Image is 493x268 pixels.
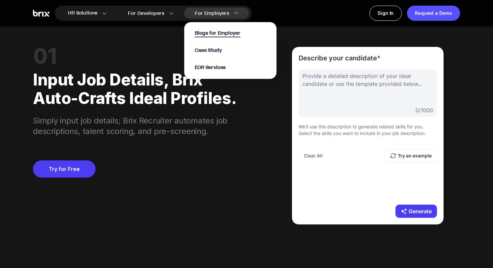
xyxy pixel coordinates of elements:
button: Try an example [385,150,437,162]
a: Blogs for Employer [195,29,240,37]
a: EOR Services [195,64,226,71]
span: 0 / 1000 [416,106,433,114]
div: Provide a detailed description of your ideal candidate or use the template provided below... [299,69,437,90]
a: Case Study [195,47,222,54]
div: Input job details, Brix auto-crafts ideal profiles. [33,65,242,108]
span: Blogs for Employer [195,30,240,37]
div: Simply input job details; Brix Recruiter automates job descriptions, talent scoring, and pre-scre... [33,108,242,137]
img: Brix Logo [33,10,49,17]
span: Describe your candidate [299,53,437,63]
a: Try for Free [33,160,96,178]
button: Clear All [299,150,328,162]
p: We’ll use this description to generate related skills for you. Select the skills you want to incl... [299,123,437,137]
div: 01 [33,47,242,65]
span: For Employers [195,10,229,17]
span: HR Solutions [68,8,98,18]
span: For Developers [128,10,164,17]
button: Generate [395,205,437,218]
a: Sign In [369,6,402,21]
span: Case Study [195,47,222,54]
a: Request a Demo [407,6,460,21]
